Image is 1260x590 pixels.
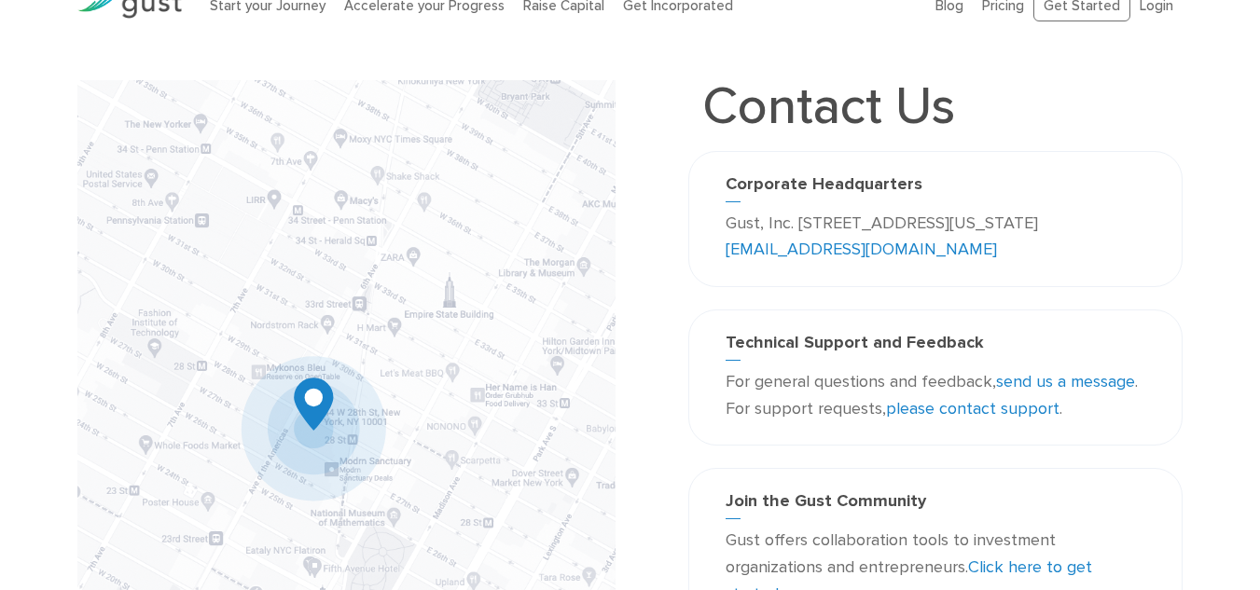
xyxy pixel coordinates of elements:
p: For general questions and feedback, . For support requests, . [726,369,1145,423]
a: [EMAIL_ADDRESS][DOMAIN_NAME] [726,240,997,259]
a: please contact support [886,399,1059,418]
h3: Corporate Headquarters [726,174,1145,202]
h3: Join the Gust Community [726,491,1145,519]
a: send us a message [996,372,1135,391]
h1: Contact Us [688,80,969,132]
h3: Technical Support and Feedback [726,333,1145,361]
p: Gust, Inc. [STREET_ADDRESS][US_STATE] [726,211,1145,265]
